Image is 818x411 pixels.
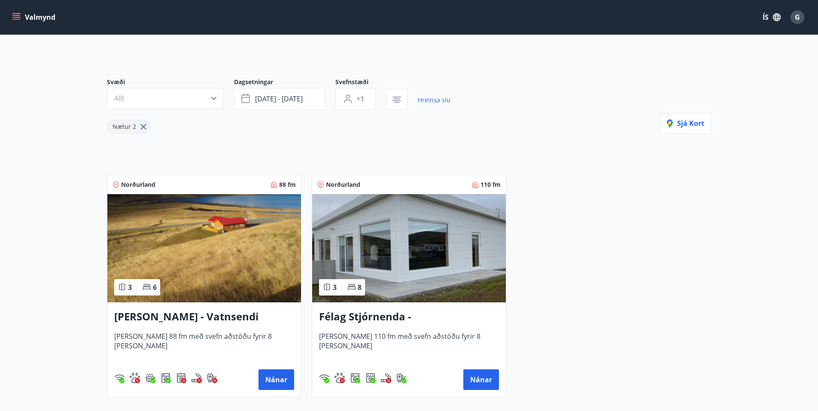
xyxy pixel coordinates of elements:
[365,373,376,383] div: Þurrkari
[396,373,407,383] div: Hleðslustöð fyrir rafbíla
[145,373,155,383] img: h89QDIuHlAdpqTriuIvuEWkTH976fOgBEOOeu1mi.svg
[333,283,337,292] span: 3
[334,373,345,383] div: Gæludýr
[396,373,407,383] img: nH7E6Gw2rvWFb8XaSdRp44dhkQaj4PJkOoRYItBQ.svg
[107,194,301,302] img: Paella dish
[356,94,364,104] span: +1
[350,373,360,383] div: Þvottavél
[234,88,325,110] button: [DATE] - [DATE]
[113,122,136,131] span: Nætur 2
[207,373,217,383] img: nH7E6Gw2rvWFb8XaSdRp44dhkQaj4PJkOoRYItBQ.svg
[381,373,391,383] div: Reykingar / Vape
[145,373,155,383] div: Heitur pottur
[795,12,800,22] span: G
[319,373,329,383] div: Þráðlaust net
[350,373,360,383] img: Dl16BY4EX9PAW649lg1C3oBuIaAsR6QVDQBO2cTm.svg
[176,373,186,383] img: hddCLTAnxqFUMr1fxmbGG8zWilo2syolR0f9UjPn.svg
[192,373,202,383] img: QNIUl6Cv9L9rHgMXwuzGLuiJOj7RKqxk9mBFPqjq.svg
[660,113,712,134] button: Sjá kort
[255,94,303,104] span: [DATE] - [DATE]
[758,9,785,25] button: ÍS
[418,91,450,110] a: Hreinsa síu
[10,9,59,25] button: menu
[192,373,202,383] div: Reykingar / Vape
[335,78,386,88] span: Svefnstæði
[234,78,335,88] span: Dagsetningar
[480,180,501,189] span: 110 fm
[114,373,125,383] img: HJRyFFsYp6qjeUYhR4dAD8CaCEsnIFYZ05miwXoh.svg
[667,119,704,128] span: Sjá kort
[258,369,294,390] button: Nánar
[319,332,499,360] span: [PERSON_NAME] 110 fm með svefn aðstöðu fyrir 8 [PERSON_NAME]
[121,180,155,189] span: Norðurland
[358,283,362,292] span: 8
[114,309,294,325] h3: [PERSON_NAME] - Vatnsendi Ólafsfirði
[279,180,296,189] span: 88 fm
[381,373,391,383] img: QNIUl6Cv9L9rHgMXwuzGLuiJOj7RKqxk9mBFPqjq.svg
[130,373,140,383] div: Gæludýr
[176,373,186,383] div: Þurrkari
[114,94,125,103] span: Allt
[107,120,151,134] div: Nætur 2
[207,373,217,383] div: Hleðslustöð fyrir rafbíla
[114,373,125,383] div: Þráðlaust net
[161,373,171,383] div: Þvottavél
[335,88,376,110] button: +1
[463,369,499,390] button: Nánar
[114,332,294,360] span: [PERSON_NAME] 88 fm með svefn aðstöðu fyrir 8 [PERSON_NAME]
[312,194,506,302] img: Paella dish
[153,283,157,292] span: 6
[107,78,234,88] span: Svæði
[334,373,345,383] img: pxcaIm5dSOV3FS4whs1soiYWTwFQvksT25a9J10C.svg
[161,373,171,383] img: Dl16BY4EX9PAW649lg1C3oBuIaAsR6QVDQBO2cTm.svg
[319,373,329,383] img: HJRyFFsYp6qjeUYhR4dAD8CaCEsnIFYZ05miwXoh.svg
[130,373,140,383] img: pxcaIm5dSOV3FS4whs1soiYWTwFQvksT25a9J10C.svg
[787,7,808,27] button: G
[365,373,376,383] img: hddCLTAnxqFUMr1fxmbGG8zWilo2syolR0f9UjPn.svg
[107,88,224,109] button: Allt
[128,283,132,292] span: 3
[326,180,360,189] span: Norðurland
[319,309,499,325] h3: Félag Stjórnenda - [GEOGRAPHIC_DATA] 7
